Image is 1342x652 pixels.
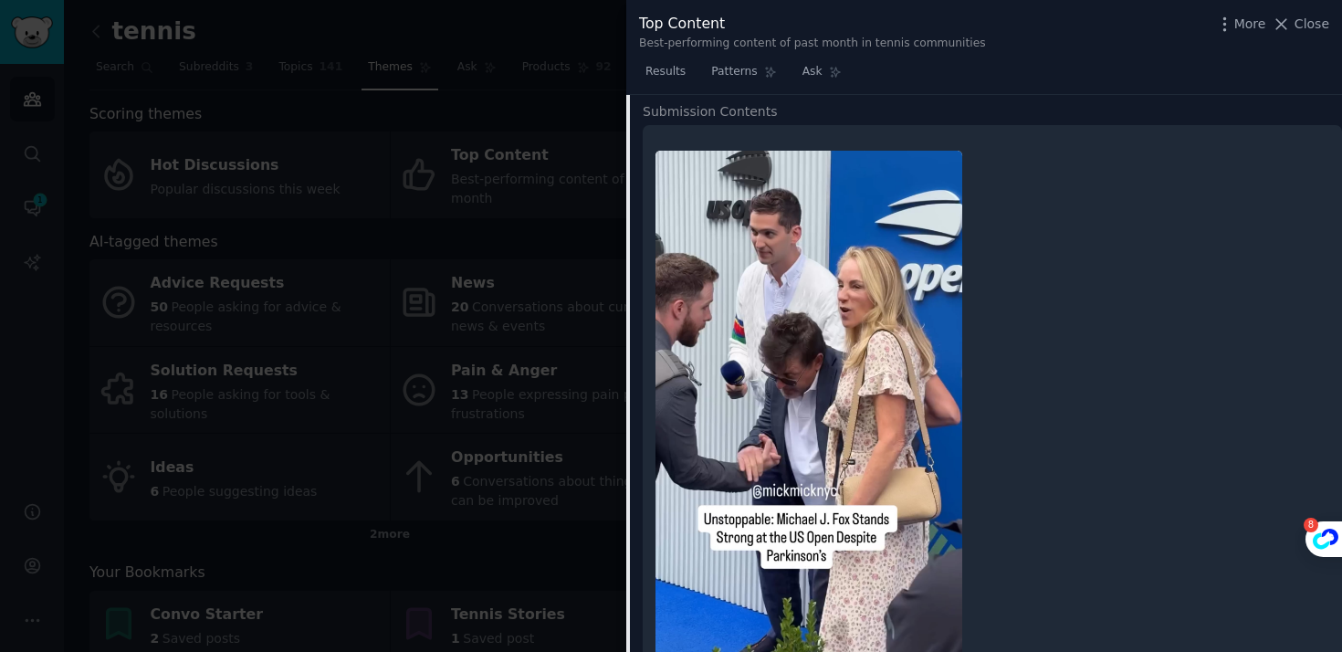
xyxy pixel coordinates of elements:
[1272,15,1329,34] button: Close
[639,13,986,36] div: Top Content
[802,64,823,80] span: Ask
[796,58,848,95] a: Ask
[639,58,692,95] a: Results
[1234,15,1266,34] span: More
[1295,15,1329,34] span: Close
[1215,15,1266,34] button: More
[639,36,986,52] div: Best-performing content of past month in tennis communities
[643,102,778,121] span: Submission Contents
[711,64,757,80] span: Patterns
[645,64,686,80] span: Results
[705,58,782,95] a: Patterns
